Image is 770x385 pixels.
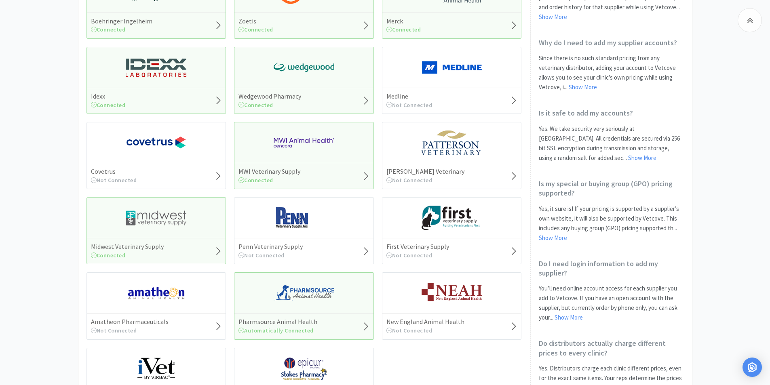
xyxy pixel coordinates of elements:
[539,179,684,198] h2: Is my special or buying group (GPO) pricing supported?
[386,92,432,101] h5: Medline
[126,206,186,230] img: 4dd14cff54a648ac9e977f0c5da9bc2e_5.png
[628,154,656,162] a: Show More
[238,167,300,176] h5: MWI Veterinary Supply
[238,242,303,251] h5: Penn Veterinary Supply
[274,130,334,155] img: f6b2451649754179b5b4e0c70c3f7cb0_2.png
[126,281,186,305] img: 3331a67d23dc422aa21b1ec98afbf632_11.png
[539,284,684,322] p: You’ll need online account access for each supplier you add to Vetcove. If you have an open accou...
[238,92,301,101] h5: Wedgewood Pharmacy
[386,318,464,326] h5: New England Animal Health
[238,177,273,184] span: Connected
[91,101,126,109] span: Connected
[539,53,684,92] p: Since there is no such standard pricing from any veterinary distributor, adding your account to V...
[91,242,164,251] h5: Midwest Veterinary Supply
[539,339,684,358] h2: Do distributors actually charge different prices to every clinic?
[274,206,334,230] img: e1133ece90fa4a959c5ae41b0808c578_9.png
[91,252,126,259] span: Connected
[238,26,273,33] span: Connected
[274,55,334,80] img: e40baf8987b14801afb1611fffac9ca4_8.png
[539,124,684,163] p: Yes. We take security very seriously at [GEOGRAPHIC_DATA]. All credentials are secured via 256 bi...
[274,356,334,381] img: e4c1c89d21554f779f16c712fdb8a510_141.png
[386,101,432,109] span: Not Connected
[91,167,137,176] h5: Covetrus
[539,38,684,47] h2: Why do I need to add my supplier accounts?
[422,281,482,305] img: c73380972eee4fd2891f402a8399bcad_92.png
[539,259,684,278] h2: Do I need login information to add my supplier?
[91,177,137,184] span: Not Connected
[539,204,684,243] p: Yes, it sure is! If your pricing is supported by a supplier’s own website, it will also be suppor...
[386,177,432,184] span: Not Connected
[238,318,317,326] h5: Pharmsource Animal Health
[386,327,432,334] span: Not Connected
[274,281,334,305] img: 7915dbd3f8974342a4dc3feb8efc1740_58.png
[386,17,421,25] h5: Merck
[126,55,186,80] img: 13250b0087d44d67bb1668360c5632f9_13.png
[743,358,762,377] div: Open Intercom Messenger
[569,83,597,91] a: Show More
[386,252,432,259] span: Not Connected
[422,55,482,80] img: a646391c64b94eb2892348a965bf03f3_134.png
[422,206,482,230] img: 67d67680309e4a0bb49a5ff0391dcc42_6.png
[126,130,186,155] img: 77fca1acd8b6420a9015268ca798ef17_1.png
[539,108,684,118] h2: Is it safe to add my accounts?
[555,313,583,321] a: Show More
[91,92,126,101] h5: Idexx
[238,327,314,334] span: Automatically Connected
[422,130,482,155] img: f5e969b455434c6296c6d81ef179fa71_3.png
[539,13,567,21] a: Show More
[386,167,464,176] h5: [PERSON_NAME] Veterinary
[238,252,285,259] span: Not Connected
[539,234,567,242] a: Show More
[238,101,273,109] span: Connected
[126,356,186,381] img: 9517bc2cdcc146c688122d8a997a80cb_138.png
[386,26,421,33] span: Connected
[91,26,126,33] span: Connected
[238,17,273,25] h5: Zoetis
[91,318,169,326] h5: Amatheon Pharmaceuticals
[91,17,152,25] h5: Boehringer Ingelheim
[91,327,137,334] span: Not Connected
[386,242,449,251] h5: First Veterinary Supply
